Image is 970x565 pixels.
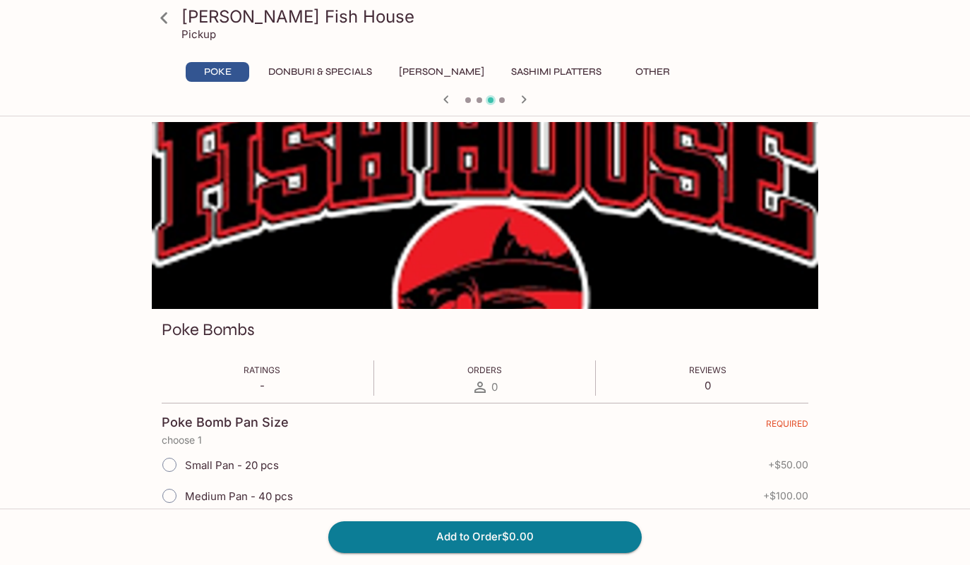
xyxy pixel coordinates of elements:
button: Other [621,62,684,82]
button: Poke [186,62,249,82]
span: Ratings [244,365,280,375]
span: 0 [491,380,498,394]
span: REQUIRED [766,418,808,435]
button: [PERSON_NAME] [391,62,492,82]
p: - [244,379,280,392]
button: Donburi & Specials [261,62,380,82]
p: choose 1 [162,435,808,446]
button: Add to Order$0.00 [328,521,642,552]
span: + $100.00 [763,490,808,502]
p: 0 [689,379,726,392]
h4: Poke Bomb Pan Size [162,415,289,430]
span: Medium Pan - 40 pcs [185,490,293,503]
span: Reviews [689,365,726,375]
button: Sashimi Platters [503,62,609,82]
h3: Poke Bombs [162,319,255,341]
p: Pickup [181,28,216,41]
span: Orders [467,365,502,375]
span: + $50.00 [768,459,808,470]
h3: [PERSON_NAME] Fish House [181,6,813,28]
div: Poke Bombs [152,122,818,309]
span: Small Pan - 20 pcs [185,458,279,472]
